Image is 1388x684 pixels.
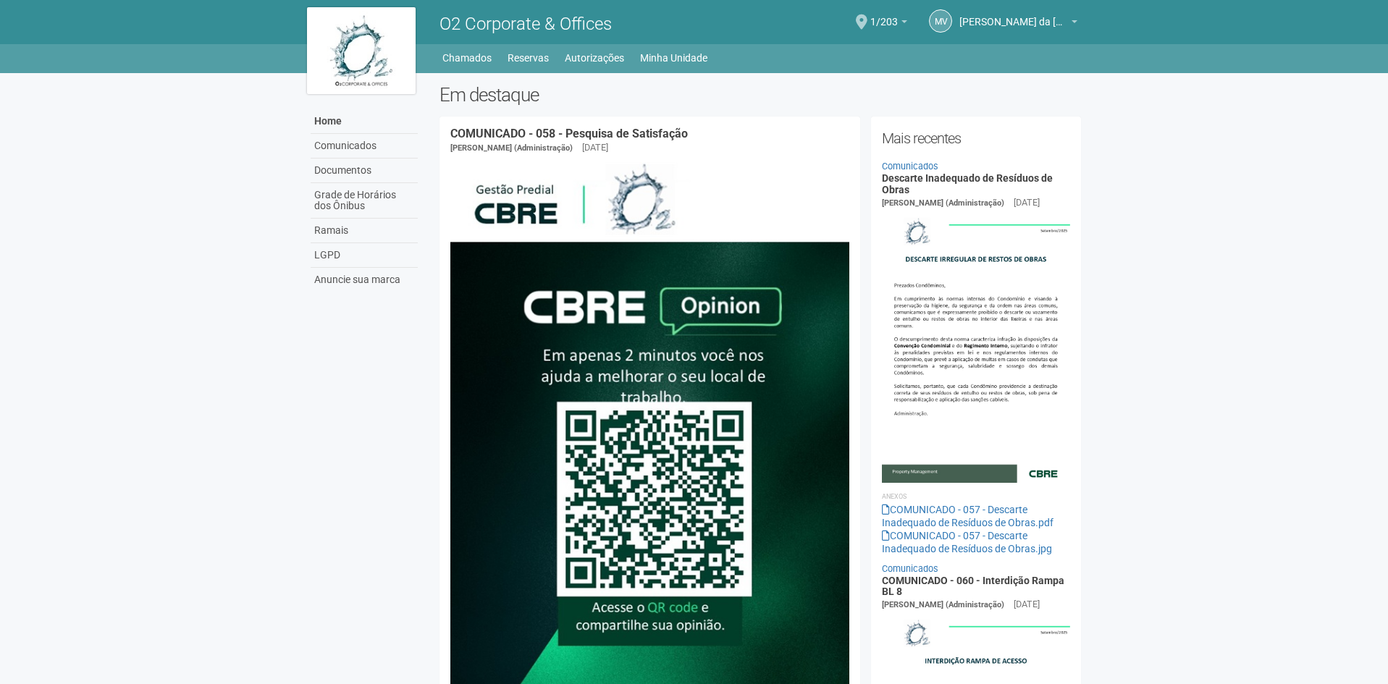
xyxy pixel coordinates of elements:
[311,183,418,219] a: Grade de Horários dos Ônibus
[929,9,952,33] a: MV
[311,159,418,183] a: Documentos
[882,127,1071,149] h2: Mais recentes
[582,141,608,154] div: [DATE]
[882,490,1071,503] li: Anexos
[311,109,418,134] a: Home
[882,575,1064,597] a: COMUNICADO - 060 - Interdição Rampa BL 8
[1014,598,1040,611] div: [DATE]
[882,161,938,172] a: Comunicados
[959,2,1068,28] span: Marcus Vinicius da Silveira Costa
[307,7,416,94] img: logo.jpg
[311,134,418,159] a: Comunicados
[442,48,492,68] a: Chamados
[882,172,1053,195] a: Descarte Inadequado de Resíduos de Obras
[311,243,418,268] a: LGPD
[439,14,612,34] span: O2 Corporate & Offices
[450,127,688,140] a: COMUNICADO - 058 - Pesquisa de Satisfação
[882,210,1071,482] img: COMUNICADO%20-%20057%20-%20Descarte%20Inadequado%20de%20Res%C3%ADduos%20de%20Obras.jpg
[882,504,1053,528] a: COMUNICADO - 057 - Descarte Inadequado de Resíduos de Obras.pdf
[882,530,1052,554] a: COMUNICADO - 057 - Descarte Inadequado de Resíduos de Obras.jpg
[959,18,1077,30] a: [PERSON_NAME] da [PERSON_NAME]
[1014,196,1040,209] div: [DATE]
[882,563,938,574] a: Comunicados
[508,48,549,68] a: Reservas
[870,18,907,30] a: 1/203
[439,84,1082,106] h2: Em destaque
[640,48,707,68] a: Minha Unidade
[450,143,573,153] span: [PERSON_NAME] (Administração)
[870,2,898,28] span: 1/203
[565,48,624,68] a: Autorizações
[311,268,418,292] a: Anuncie sua marca
[311,219,418,243] a: Ramais
[882,198,1004,208] span: [PERSON_NAME] (Administração)
[882,600,1004,609] span: [PERSON_NAME] (Administração)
